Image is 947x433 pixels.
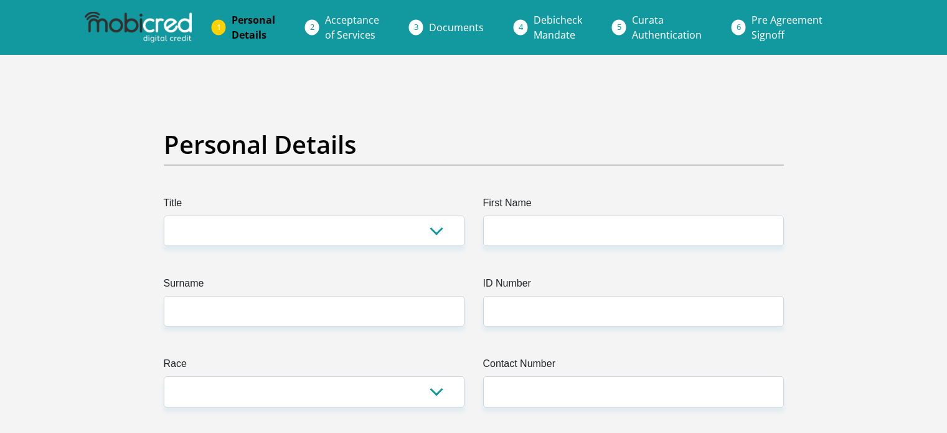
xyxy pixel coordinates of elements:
a: Acceptanceof Services [315,7,389,47]
span: Acceptance of Services [325,13,379,42]
label: Title [164,196,464,216]
input: ID Number [483,296,784,326]
label: First Name [483,196,784,216]
input: First Name [483,216,784,246]
a: DebicheckMandate [524,7,592,47]
span: Debicheck Mandate [534,13,582,42]
label: Race [164,356,464,376]
input: Contact Number [483,376,784,407]
a: Documents [419,15,494,40]
a: PersonalDetails [222,7,285,47]
img: mobicred logo [85,12,192,43]
a: Pre AgreementSignoff [742,7,832,47]
span: Documents [429,21,484,34]
h2: Personal Details [164,130,784,159]
span: Curata Authentication [632,13,702,42]
label: ID Number [483,276,784,296]
a: CurataAuthentication [622,7,712,47]
label: Surname [164,276,464,296]
span: Pre Agreement Signoff [751,13,822,42]
span: Personal Details [232,13,275,42]
input: Surname [164,296,464,326]
label: Contact Number [483,356,784,376]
